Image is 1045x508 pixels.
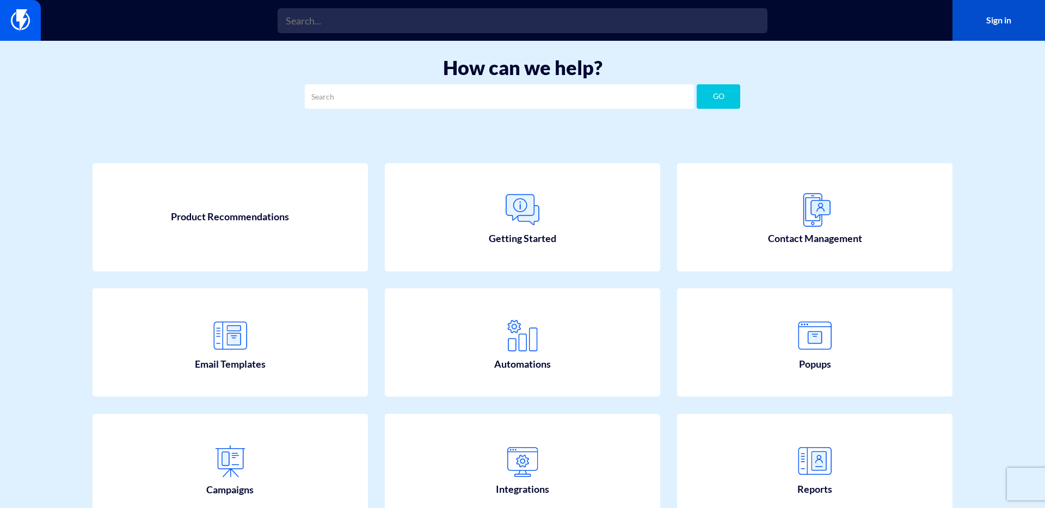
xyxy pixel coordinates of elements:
[797,482,832,497] span: Reports
[385,163,660,271] a: Getting Started
[385,288,660,397] a: Automations
[494,357,551,371] span: Automations
[195,357,266,371] span: Email Templates
[697,84,740,109] button: GO
[677,163,952,271] a: Contact Management
[489,232,556,246] span: Getting Started
[206,483,254,497] span: Campaigns
[496,482,549,497] span: Integrations
[799,357,831,371] span: Popups
[93,163,368,271] a: Product Recommendations
[93,288,368,397] a: Email Templates
[305,84,694,109] input: Search
[171,210,289,224] span: Product Recommendations
[768,232,862,246] span: Contact Management
[278,8,767,33] input: Search...
[677,288,952,397] a: Popups
[16,57,1029,79] h1: How can we help?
